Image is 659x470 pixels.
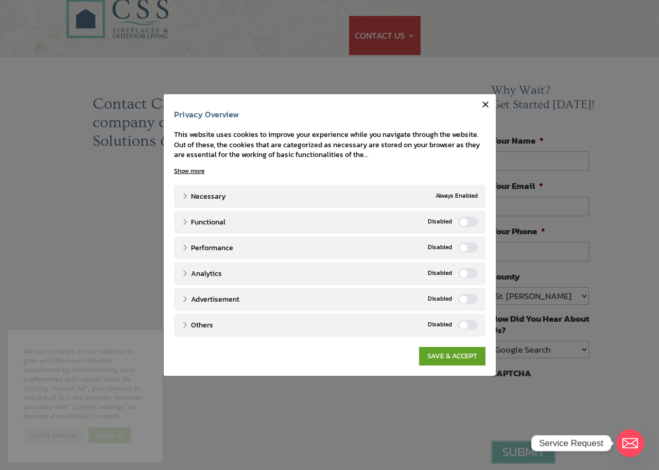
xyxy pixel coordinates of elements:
a: Performance [182,242,233,253]
a: Others [182,320,213,330]
a: Functional [182,217,226,228]
h4: Privacy Overview [174,110,485,125]
div: This website uses cookies to improve your experience while you navigate through the website. Out ... [174,130,485,160]
a: Advertisement [182,294,239,305]
span: Always Enabled [436,191,478,202]
a: Necessary [182,191,226,202]
a: Analytics [182,268,222,279]
a: SAVE & ACCEPT [419,347,485,365]
a: Show more [174,166,204,176]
